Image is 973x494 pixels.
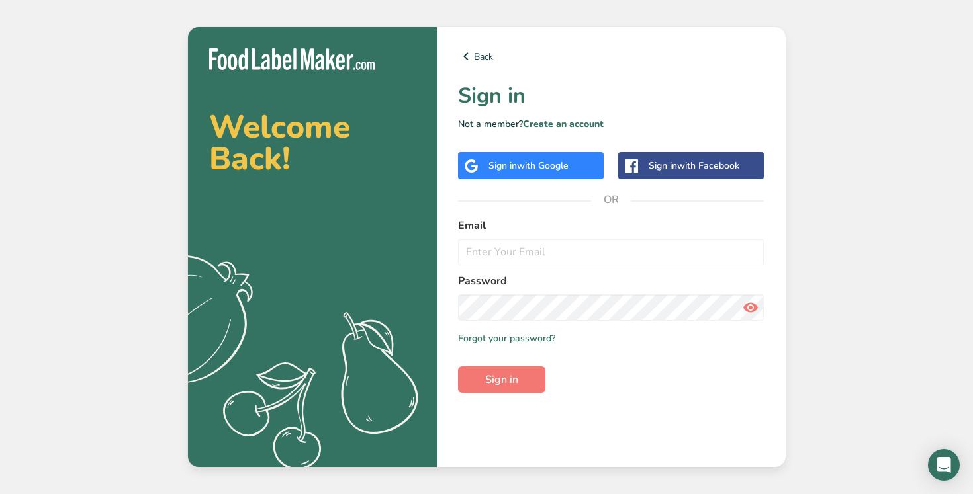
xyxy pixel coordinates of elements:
button: Sign in [458,366,545,393]
h2: Welcome Back! [209,111,416,175]
label: Password [458,273,764,289]
div: Open Intercom Messenger [928,449,960,481]
span: with Facebook [677,159,739,172]
a: Back [458,48,764,64]
div: Sign in [488,159,569,173]
div: Sign in [649,159,739,173]
span: OR [591,180,631,220]
input: Enter Your Email [458,239,764,265]
img: Food Label Maker [209,48,375,70]
a: Create an account [523,118,604,130]
p: Not a member? [458,117,764,131]
span: Sign in [485,372,518,388]
h1: Sign in [458,80,764,112]
a: Forgot your password? [458,331,555,345]
span: with Google [517,159,569,172]
label: Email [458,218,764,233]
